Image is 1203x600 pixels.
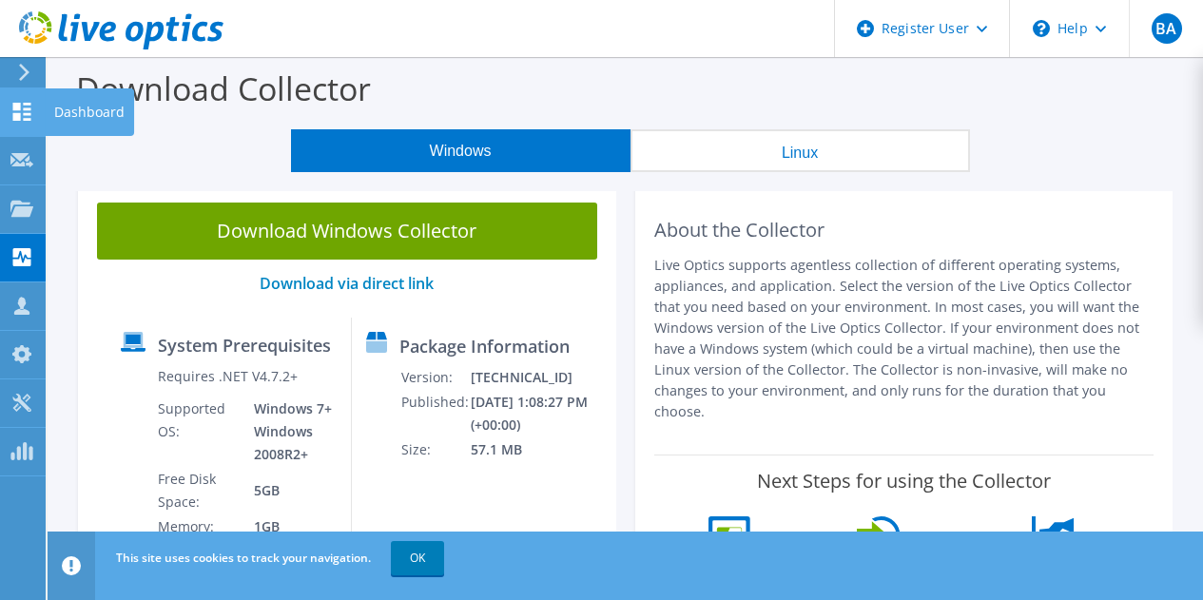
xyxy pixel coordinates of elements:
td: 57.1 MB [470,437,608,462]
div: Dashboard [45,88,134,136]
a: Download via direct link [260,273,434,294]
td: Version: [400,365,470,390]
label: System Prerequisites [158,336,331,355]
td: Free Disk Space: [157,467,241,514]
button: Windows [291,129,631,172]
label: Requires .NET V4.7.2+ [158,367,298,386]
td: 1GB [240,514,336,539]
td: [TECHNICAL_ID] [470,365,608,390]
td: 5GB [240,467,336,514]
label: Package Information [399,337,570,356]
button: Linux [631,129,970,172]
td: Supported OS: [157,397,241,467]
td: Memory: [157,514,241,539]
span: BA [1152,13,1182,44]
span: This site uses cookies to track your navigation. [116,550,371,566]
td: Size: [400,437,470,462]
a: OK [391,541,444,575]
td: [DATE] 1:08:27 PM (+00:00) [470,390,608,437]
svg: \n [1033,20,1050,37]
td: Windows 7+ Windows 2008R2+ [240,397,336,467]
td: Published: [400,390,470,437]
p: Live Optics supports agentless collection of different operating systems, appliances, and applica... [654,255,1154,422]
label: Next Steps for using the Collector [757,470,1051,493]
label: Download Collector [76,67,371,110]
a: Download Windows Collector [97,203,597,260]
h2: About the Collector [654,219,1154,242]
